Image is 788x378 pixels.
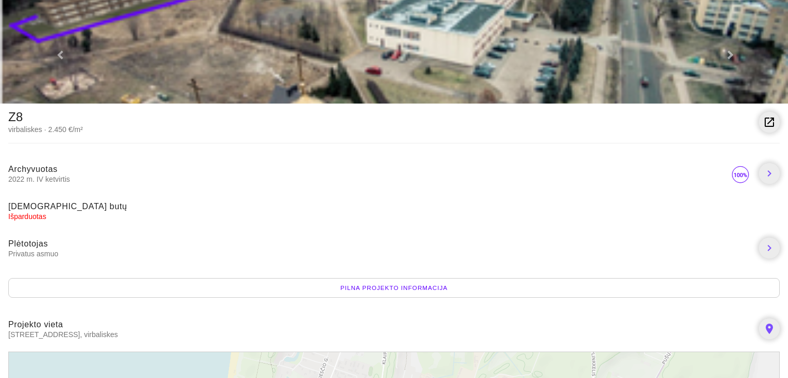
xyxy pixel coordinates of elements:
[759,112,780,133] a: launch
[8,278,780,298] div: Pilna projekto informacija
[8,175,730,184] span: 2022 m. IV ketvirtis
[763,167,776,180] i: chevron_right
[8,249,751,258] span: Privatus asmuo
[8,124,83,135] div: virbaliskes · 2.450 €/m²
[759,318,780,339] a: place
[763,242,776,254] i: chevron_right
[8,239,48,248] span: Plėtotojas
[8,320,63,329] span: Projekto vieta
[8,165,58,173] span: Archyvuotas
[730,164,751,185] img: 100
[8,202,127,211] span: [DEMOGRAPHIC_DATA] butų
[8,330,751,339] span: [STREET_ADDRESS], virbaliskes
[763,323,776,335] i: place
[759,238,780,258] a: chevron_right
[759,163,780,184] a: chevron_right
[763,116,776,128] i: launch
[8,112,83,122] div: Z8
[8,212,46,221] span: Išparduotas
